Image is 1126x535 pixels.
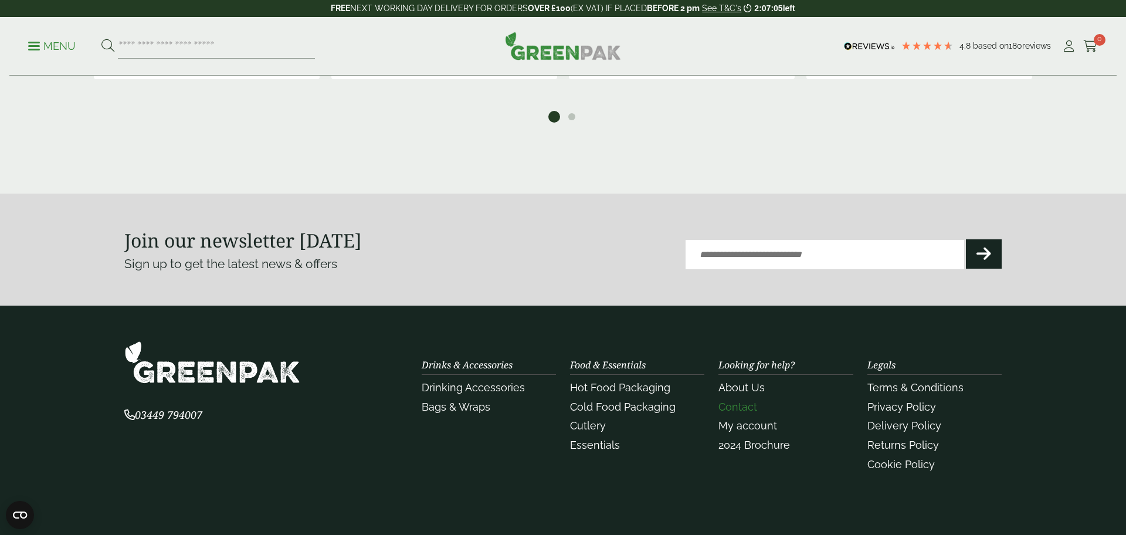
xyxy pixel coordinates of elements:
[867,458,935,470] a: Cookie Policy
[548,111,560,123] button: 1 of 2
[331,4,350,13] strong: FREE
[124,408,202,422] span: 03449 794007
[422,381,525,394] a: Drinking Accessories
[867,419,941,432] a: Delivery Policy
[570,401,676,413] a: Cold Food Packaging
[1083,38,1098,55] a: 0
[867,381,964,394] a: Terms & Conditions
[6,501,34,529] button: Open CMP widget
[124,228,362,253] strong: Join our newsletter [DATE]
[570,439,620,451] a: Essentials
[702,4,741,13] a: See T&C's
[28,39,76,51] a: Menu
[566,111,578,123] button: 2 of 2
[959,41,973,50] span: 4.8
[718,419,777,432] a: My account
[718,401,757,413] a: Contact
[570,381,670,394] a: Hot Food Packaging
[718,381,765,394] a: About Us
[28,39,76,53] p: Menu
[505,32,621,60] img: GreenPak Supplies
[422,401,490,413] a: Bags & Wraps
[1083,40,1098,52] i: Cart
[1009,41,1022,50] span: 180
[867,401,936,413] a: Privacy Policy
[973,41,1009,50] span: Based on
[754,4,782,13] span: 2:07:05
[124,255,519,273] p: Sign up to get the latest news & offers
[718,439,790,451] a: 2024 Brochure
[867,439,939,451] a: Returns Policy
[1094,34,1105,46] span: 0
[901,40,954,51] div: 4.78 Stars
[647,4,700,13] strong: BEFORE 2 pm
[844,42,895,50] img: REVIEWS.io
[124,410,202,421] a: 03449 794007
[1061,40,1076,52] i: My Account
[528,4,571,13] strong: OVER £100
[783,4,795,13] span: left
[124,341,300,384] img: GreenPak Supplies
[570,419,606,432] a: Cutlery
[1022,41,1051,50] span: reviews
